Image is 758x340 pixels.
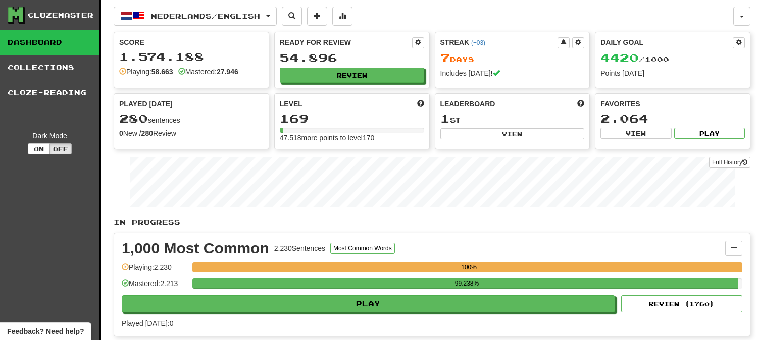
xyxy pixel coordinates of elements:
a: Full History [709,157,750,168]
button: Off [49,143,72,154]
div: 47.518 more points to level 170 [280,133,424,143]
div: Dark Mode [8,131,92,141]
button: Nederlands/English [114,7,277,26]
div: 99.238% [195,278,738,289]
span: 280 [119,111,148,125]
strong: 0 [119,129,123,137]
div: Ready for Review [280,37,412,47]
div: Playing: [119,67,173,77]
span: Nederlands / English [151,12,260,20]
span: 4420 [600,50,639,65]
span: Played [DATE] [119,99,173,109]
button: Most Common Words [330,243,395,254]
div: 1,000 Most Common [122,241,269,256]
span: 7 [440,50,450,65]
strong: 27.946 [217,68,238,76]
p: In Progress [114,217,750,228]
strong: 280 [141,129,153,137]
button: On [28,143,50,154]
div: Day s [440,51,585,65]
span: 1 [440,111,450,125]
div: Streak [440,37,558,47]
div: 1.574.188 [119,50,264,63]
div: Daily Goal [600,37,733,48]
button: View [440,128,585,139]
span: Level [280,99,302,109]
button: View [600,128,671,139]
span: / 1000 [600,55,669,64]
div: Mastered: 2.213 [122,278,187,295]
span: This week in points, UTC [577,99,584,109]
div: Mastered: [178,67,238,77]
button: Play [122,295,615,312]
button: Review [280,68,424,83]
strong: 58.663 [151,68,173,76]
button: Review (1760) [621,295,742,312]
span: Score more points to level up [417,99,424,109]
button: More stats [332,7,352,26]
div: 54.896 [280,51,424,64]
button: Add sentence to collection [307,7,327,26]
div: New / Review [119,128,264,138]
div: sentences [119,112,264,125]
div: Clozemaster [28,10,93,20]
button: Search sentences [282,7,302,26]
span: Open feedback widget [7,326,84,336]
div: 2.230 Sentences [274,243,325,253]
div: 169 [280,112,424,125]
span: Leaderboard [440,99,495,109]
div: Favorites [600,99,745,109]
div: 2.064 [600,112,745,125]
div: Includes [DATE]! [440,68,585,78]
div: Playing: 2.230 [122,262,187,279]
div: 100% [195,262,742,272]
span: Played [DATE]: 0 [122,319,173,327]
button: Play [674,128,745,139]
div: Score [119,37,264,47]
div: Points [DATE] [600,68,745,78]
div: st [440,112,585,125]
a: (+03) [471,39,485,46]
